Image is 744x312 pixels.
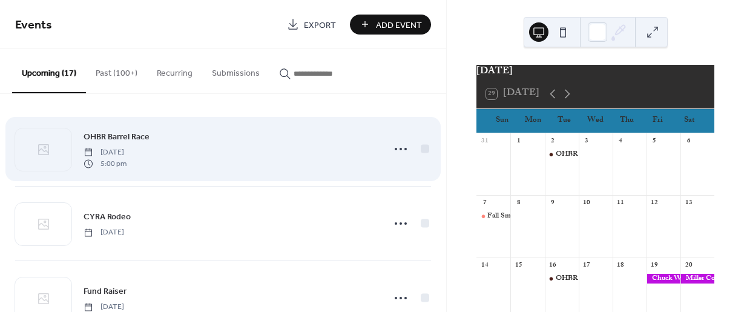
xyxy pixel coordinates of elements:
[545,274,579,284] div: OHBR Barrel Race
[514,137,523,146] div: 1
[514,261,523,270] div: 15
[376,19,422,32] span: Add Event
[684,261,693,270] div: 20
[518,109,549,133] div: Mon
[84,284,127,298] a: Fund Raiser
[556,150,614,160] div: OHBR Barrel Race
[650,137,659,146] div: 5
[548,261,558,270] div: 16
[84,211,131,224] span: CYRA Rodeo
[582,137,591,146] div: 3
[616,199,625,208] div: 11
[548,109,580,133] div: Tue
[350,15,431,35] button: Add Event
[514,199,523,208] div: 8
[202,49,269,92] button: Submissions
[480,199,489,208] div: 7
[582,199,591,208] div: 10
[84,130,150,144] a: OHBR Barrel Race
[476,211,510,222] div: Fall Small Groups Start
[556,274,614,284] div: OHBR Barrel Race
[476,65,714,79] div: [DATE]
[278,15,345,35] a: Export
[147,49,202,92] button: Recurring
[684,199,693,208] div: 13
[545,150,579,160] div: OHBR Barrel Race
[611,109,642,133] div: Thu
[480,137,489,146] div: 31
[84,131,150,144] span: OHBR Barrel Race
[680,274,714,284] div: Miller County Parade
[642,109,674,133] div: Fri
[684,137,693,146] div: 6
[580,109,611,133] div: Wed
[486,109,518,133] div: Sun
[582,261,591,270] div: 17
[86,49,147,92] button: Past (100+)
[650,261,659,270] div: 19
[84,158,127,169] span: 5:00 pm
[487,211,558,222] div: Fall Small Groups Start
[84,285,127,298] span: Fund Raiser
[84,227,124,238] span: [DATE]
[650,199,659,208] div: 12
[480,261,489,270] div: 14
[84,210,131,224] a: CYRA Rodeo
[673,109,705,133] div: Sat
[84,147,127,158] span: [DATE]
[647,274,680,284] div: Chuck Wagon
[12,49,86,93] button: Upcoming (17)
[304,19,336,32] span: Export
[15,13,52,37] span: Events
[616,261,625,270] div: 18
[616,137,625,146] div: 4
[548,199,558,208] div: 9
[548,137,558,146] div: 2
